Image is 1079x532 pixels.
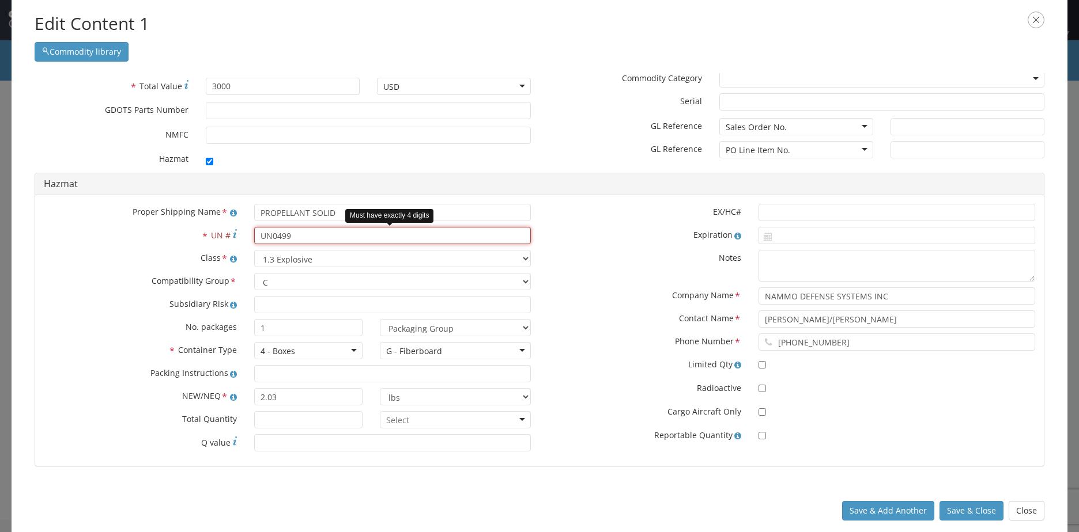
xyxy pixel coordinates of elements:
[539,380,750,394] label: Radioactive
[35,319,246,333] label: No. packages
[680,96,702,107] span: Serial
[35,42,129,62] button: Commodity library
[182,413,237,424] span: Total Quantity
[651,143,702,154] span: GL Reference
[159,153,188,164] span: Hazmat
[539,404,750,417] label: Cargo Aircraft Only
[165,129,188,140] span: NMFC
[386,345,442,357] div: G - Fiberboard
[539,356,750,370] label: Limited Qty
[35,204,246,219] label: Proper Shipping Name
[1009,501,1044,520] button: Close
[539,310,750,326] label: Contact Name
[35,273,246,288] label: Compatibility Group
[622,73,702,83] span: Commodity Category
[35,365,246,379] label: Packing Instructions
[726,145,790,156] div: PO Line Item No.
[539,287,750,303] label: Company Name
[35,12,1044,36] h2: Edit Content 1
[539,427,750,441] label: Reportable Quantity
[35,388,246,404] label: NEW/NEQ
[383,81,399,93] div: USD
[539,204,750,218] label: EX/HC#
[345,209,433,222] div: Must have exactly 4 digits
[201,437,231,448] span: Q value
[940,501,1003,520] button: Save & Close
[386,415,411,426] input: Select
[139,81,182,92] span: Total Value
[651,120,702,131] span: GL Reference
[539,250,750,264] label: Notes
[35,296,246,310] label: Subsidiary Risk
[44,177,78,190] a: Hazmat
[539,227,750,241] label: Expiration
[726,121,787,133] div: Sales Order No.
[35,250,246,265] label: Class
[539,333,750,349] label: Phone Number
[261,345,295,357] div: 4 - Boxes
[105,104,188,115] span: GDOTS Parts Number
[842,501,934,520] button: Save & Add Another
[211,230,231,241] span: UN #
[178,345,237,356] span: Container Type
